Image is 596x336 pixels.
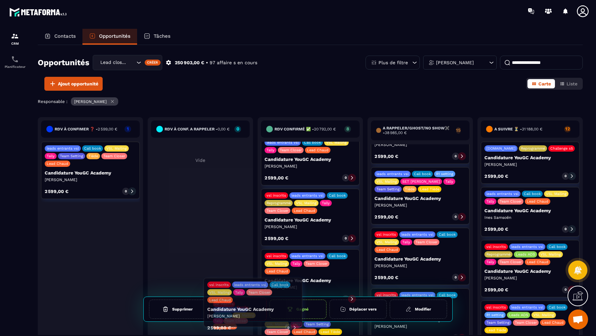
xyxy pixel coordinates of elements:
p: 250 903,00 € [175,60,204,66]
span: Liste [567,81,577,86]
p: 97 affaire s en cours [210,60,257,66]
p: Candidature YouGC Academy [484,155,576,160]
span: Lead closing [99,59,128,66]
p: Call book [84,146,101,151]
span: 38 985,00 € [385,130,407,135]
p: Lead Tiède [321,330,340,334]
p: Candidature YouGC Academy [265,217,356,222]
p: Planificateur [2,65,28,69]
p: Tally [214,319,222,323]
div: Search for option [93,55,162,70]
p: vsl inscrits [376,293,396,297]
p: 0 [455,154,457,159]
h6: Déplacer vers [349,307,376,312]
p: [PERSON_NAME] [484,162,576,167]
span: 2 599,00 € [98,127,117,131]
p: Lead Chaud [294,330,315,334]
p: 8 [344,126,351,131]
div: Ouvrir le chat [568,310,588,329]
p: [PERSON_NAME] [374,203,466,208]
a: schedulerschedulerPlanificateur [2,50,28,73]
p: Candidature YouGC Academy [484,268,576,274]
p: Responsable : [38,99,68,104]
h2: Opportunités [38,56,89,69]
p: Team Closer [515,320,537,325]
p: 15 [456,128,461,132]
h6: Perdu [237,305,248,310]
p: Candidature YouGC Academy [45,170,136,175]
p: [PERSON_NAME] [45,177,136,182]
img: formation [11,32,19,40]
p: Team Setting [376,187,400,191]
p: Lead Chaud [542,320,564,325]
p: Lead Chaud [376,248,398,252]
p: Candidature YouGC Academy [374,256,466,262]
p: Tally [267,148,274,152]
h6: Modifier [415,307,431,312]
p: Team Closer [500,199,521,204]
p: 0 [565,227,567,231]
p: Ines Samsoën [484,215,576,220]
p: leads entrants vsl [47,146,79,151]
p: 2 599,00 € [374,275,398,280]
p: 2 599,00 € [374,215,398,219]
p: Tâches [154,33,171,39]
p: Lead Chaud [527,260,548,264]
p: Candidature YouGC Academy [265,278,356,283]
a: Tâches [137,29,177,45]
p: Team Setting [60,154,83,158]
span: 20 792,00 € [314,127,336,131]
h6: A RAPPELER/GHOST/NO SHOW✖️ - [383,126,453,135]
p: [PERSON_NAME] [374,263,466,268]
p: 2 599,00 € [484,174,508,178]
p: VSL Mailing [296,201,317,205]
p: Call book [329,193,346,198]
p: Lead Chaud [47,162,68,166]
p: Team Closer [267,330,288,334]
p: Call book [304,140,321,145]
p: Team Closer [103,154,125,158]
p: Candidature YouGC Academy [484,208,576,213]
h6: A SUIVRE ⏳ - [494,127,542,131]
span: 0,00 € [218,127,229,131]
p: Lead Chaud [307,148,328,152]
p: R1 setting [436,172,453,176]
p: 2 599,00 € [45,189,69,194]
p: vsl inscrits [267,193,286,198]
a: Opportunités [82,29,137,45]
p: VSL Mailing [267,322,287,326]
p: Leads ADS [516,252,535,257]
p: [DOMAIN_NAME] [486,146,516,151]
p: Plus de filtre [378,60,408,65]
p: Tally [486,199,494,204]
p: [PERSON_NAME] [265,164,356,169]
a: Contacts [38,29,82,45]
p: vsl inscrits [486,245,506,249]
img: logo [9,6,69,18]
p: 0 [234,126,241,131]
p: Call book [414,172,431,176]
p: Team Closer [267,209,288,213]
p: [PERSON_NAME] [265,224,356,229]
p: Team Closer [306,262,327,266]
p: 2 599,00 € [484,287,508,292]
p: Call book [329,254,346,258]
p: [PERSON_NAME] [265,285,356,290]
p: Tally [486,260,494,264]
p: 0 [345,236,347,241]
p: [PERSON_NAME] [374,142,466,147]
span: Carte [538,81,551,86]
p: Lead Chaud [527,199,548,204]
p: VSL Mailing [267,262,287,266]
p: leads entrants vsl [486,192,519,196]
p: Team Setting [486,320,510,325]
p: [PERSON_NAME] [436,60,474,65]
p: • [206,60,208,66]
p: leads entrants vsl [511,245,543,249]
p: Call book [524,192,541,196]
p: vsl inscrits [376,232,396,237]
img: scheduler [11,55,19,63]
p: Lead Chaud [267,269,288,273]
p: 0 [455,275,457,280]
h6: Rdv confirmé ✅ - [274,127,336,131]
